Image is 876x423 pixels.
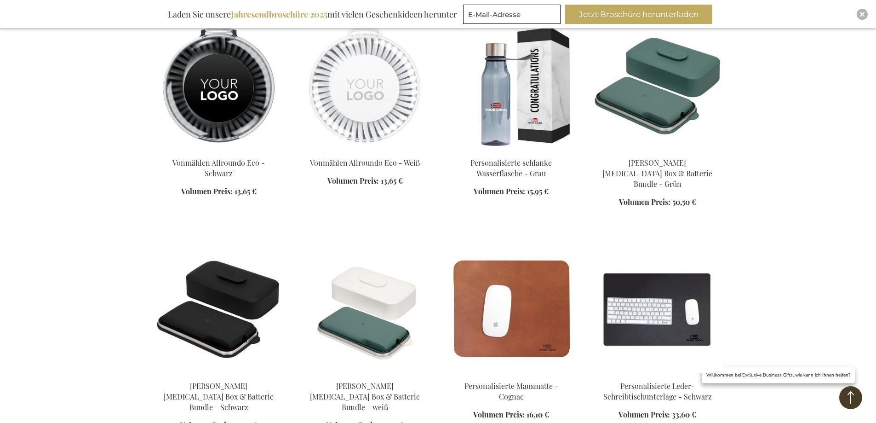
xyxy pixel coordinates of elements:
a: [PERSON_NAME] [MEDICAL_DATA] Box & Batterie Bundle - Grün [602,158,712,189]
a: Personalisierte Leder-Schreibtischunterlage - Schwarz [603,381,712,401]
span: Volumen Preis: [619,197,670,207]
span: 16,10 € [527,410,549,419]
span: 13,65 € [381,176,403,185]
a: Leather Mouse Pad - Cognac [446,370,577,378]
a: Volumen Preis: 13,65 € [181,186,257,197]
img: Leather Desk Pad - Black [592,244,723,373]
span: Volumen Preis: [618,410,670,419]
b: Jahresendbroschüre 2025 [231,9,327,20]
a: Volumen Preis: 33,60 € [618,410,696,420]
a: Volumen Preis: 13,65 € [327,176,403,186]
a: [PERSON_NAME] [MEDICAL_DATA] Box & Batterie Bundle - weiß [310,381,420,412]
form: marketing offers and promotions [463,5,563,27]
a: [PERSON_NAME] [MEDICAL_DATA] Box & Batterie Bundle - Schwarz [164,381,274,412]
span: 15,95 € [527,186,549,196]
span: 13,65 € [235,186,257,196]
a: Volumen Preis: 15,95 € [474,186,549,197]
div: Close [857,9,868,20]
a: Personalisierte Mausmatte - Cognac [464,381,558,401]
img: allroundo® eco vonmahlen [153,21,285,150]
a: Personalised Lean Water Bottle - Grey [446,146,577,155]
a: allroundo® eco vonmahlen [153,146,285,155]
div: Laden Sie unsere mit vielen Geschenkideen herunter [164,5,461,24]
img: Personalised Lean Water Bottle - Grey [446,21,577,150]
span: Volumen Preis: [327,176,379,185]
img: Stolp Digital Detox Box & Battery Bundle [153,244,285,373]
img: Stolp Digital Detox Box & Battery Bundle - White [299,244,431,373]
img: Close [859,12,865,17]
a: Vonmählen Allroundo Eco - Weiß [310,158,420,168]
a: Vonmählen Allroundo Eco - Schwarz [172,158,265,178]
input: E-Mail-Adresse [463,5,561,24]
a: allroundo® eco vonmahlen [299,146,431,155]
img: Stolp Digital Detox Box & Battery Bundle - Green [592,21,723,150]
span: Volumen Preis: [474,186,525,196]
img: Leather Mouse Pad - Cognac [446,244,577,373]
a: Personalisierte schlanke Wasserflasche - Grau [470,158,552,178]
a: Stolp Digital Detox Box & Battery Bundle - White [299,370,431,378]
span: 50,50 € [672,197,696,207]
span: Volumen Preis: [181,186,233,196]
span: 33,60 € [672,410,696,419]
a: Volumen Preis: 50,50 € [619,197,696,208]
a: Stolp Digital Detox Box & Battery Bundle [153,370,285,378]
span: Volumen Preis: [473,410,525,419]
img: allroundo® eco vonmahlen [299,21,431,150]
a: Leather Desk Pad - Black [592,370,723,378]
a: Volumen Preis: 16,10 € [473,410,549,420]
a: Stolp Digital Detox Box & Battery Bundle - Green [592,146,723,155]
button: Jetzt Broschüre herunterladen [565,5,712,24]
